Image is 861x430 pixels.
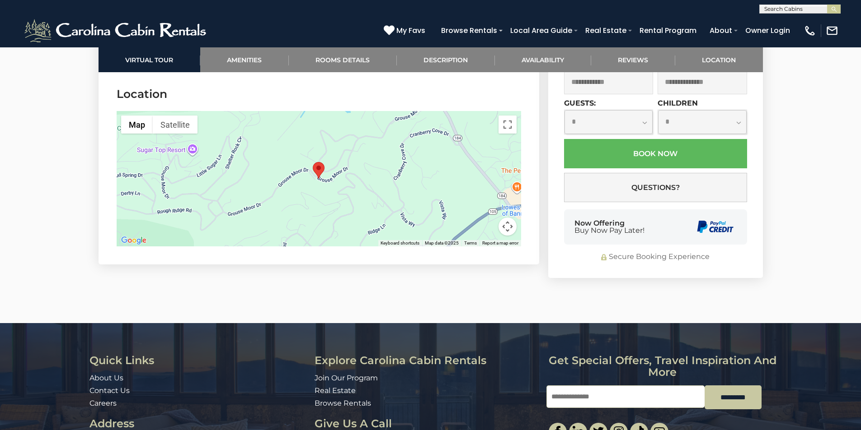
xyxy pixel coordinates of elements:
h3: Quick Links [89,355,308,366]
span: Map data ©2025 [425,240,459,245]
a: My Favs [384,25,428,37]
div: Now Offering [574,220,645,234]
button: Map camera controls [499,217,517,236]
div: Secure Booking Experience [564,252,747,262]
img: mail-regular-white.png [826,24,838,37]
a: Reviews [591,47,675,72]
span: Buy Now Pay Later! [574,227,645,234]
a: About Us [89,374,123,382]
button: Toggle fullscreen view [499,116,517,134]
a: Location [675,47,763,72]
label: Guests: [564,99,596,107]
h3: Location [117,86,521,102]
a: Contact Us [89,386,130,395]
a: Real Estate [581,23,631,38]
a: Browse Rentals [315,399,371,407]
a: About [705,23,737,38]
button: Show street map [121,116,153,134]
a: Owner Login [741,23,795,38]
button: Questions? [564,173,747,202]
a: Rooms Details [289,47,397,72]
h3: Address [89,418,308,430]
a: Local Area Guide [506,23,577,38]
button: Book Now [564,139,747,168]
a: Terms [464,240,477,245]
div: Grouse Moor Lodge [313,162,325,179]
a: Careers [89,399,117,407]
img: phone-regular-white.png [804,24,816,37]
label: Children [658,99,698,107]
a: Availability [495,47,591,72]
h3: Get special offers, travel inspiration and more [546,355,778,379]
a: Report a map error [482,240,518,245]
a: Description [397,47,495,72]
a: Rental Program [635,23,701,38]
h3: Give Us A Call [315,418,540,430]
h3: Explore Carolina Cabin Rentals [315,355,540,366]
span: My Favs [396,25,425,36]
a: Real Estate [315,386,356,395]
a: Browse Rentals [437,23,502,38]
a: Virtual Tour [99,47,200,72]
a: Amenities [200,47,289,72]
img: White-1-2.png [23,17,210,44]
a: Join Our Program [315,374,378,382]
button: Keyboard shortcuts [381,240,419,246]
a: Open this area in Google Maps (opens a new window) [119,235,149,246]
button: Show satellite imagery [153,116,198,134]
img: Google [119,235,149,246]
